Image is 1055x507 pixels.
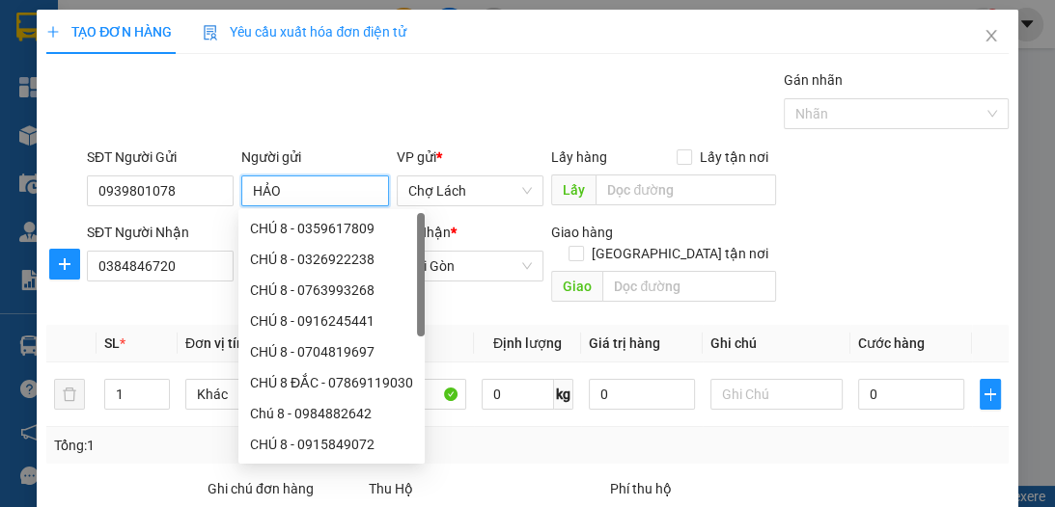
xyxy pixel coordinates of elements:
[551,225,613,240] span: Giao hàng
[554,379,573,410] span: kg
[710,379,843,410] input: Ghi Chú
[208,481,314,496] label: Ghi chú đơn hàng
[589,379,695,410] input: 0
[250,372,413,393] div: CHÚ 8 ĐẮC - 07869119030
[369,481,413,496] span: Thu Hộ
[250,434,413,455] div: CHÚ 8 - 0915849072
[203,25,218,40] img: icon
[50,256,79,272] span: plus
[984,28,999,43] span: close
[54,435,409,456] div: Tổng: 1
[692,147,776,168] span: Lấy tận nơi
[46,25,60,39] span: plus
[493,335,562,351] span: Định lượng
[703,325,850,362] th: Ghi chú
[185,335,258,351] span: Đơn vị tính
[408,252,532,280] span: Sài Gòn
[551,149,607,165] span: Lấy hàng
[250,280,413,301] div: CHÚ 8 - 0763993268
[54,379,85,410] button: delete
[584,243,776,264] span: [GEOGRAPHIC_DATA] tận nơi
[104,335,120,351] span: SL
[610,478,847,507] div: Phí thu hộ
[858,335,925,351] span: Cước hàng
[238,306,425,336] div: CHÚ 8 - 0916245441
[238,336,425,367] div: CHÚ 8 - 0704819697
[238,244,425,275] div: CHÚ 8 - 0326922238
[250,403,413,424] div: Chú 8 - 0984882642
[250,310,413,332] div: CHÚ 8 - 0916245441
[250,249,413,270] div: CHÚ 8 - 0326922238
[87,147,234,168] div: SĐT Người Gửi
[964,10,1018,64] button: Close
[784,72,843,88] label: Gán nhãn
[238,398,425,429] div: Chú 8 - 0984882642
[397,147,543,168] div: VP gửi
[238,367,425,398] div: CHÚ 8 ĐẮC - 07869119030
[197,380,306,409] span: Khác
[238,275,425,306] div: CHÚ 8 - 0763993268
[551,271,602,302] span: Giao
[46,24,172,40] span: TẠO ĐƠN HÀNG
[49,249,80,280] button: plus
[250,218,413,239] div: CHÚ 8 - 0359617809
[87,222,234,243] div: SĐT Người Nhận
[203,24,406,40] span: Yêu cầu xuất hóa đơn điện tử
[238,429,425,460] div: CHÚ 8 - 0915849072
[602,271,776,302] input: Dọc đường
[408,176,532,205] span: Chợ Lách
[241,147,388,168] div: Người gửi
[981,387,1000,402] span: plus
[589,335,660,351] span: Giá trị hàng
[596,174,776,205] input: Dọc đường
[250,341,413,362] div: CHÚ 8 - 0704819697
[980,379,1001,410] button: plus
[238,213,425,244] div: CHÚ 8 - 0359617809
[551,174,596,205] span: Lấy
